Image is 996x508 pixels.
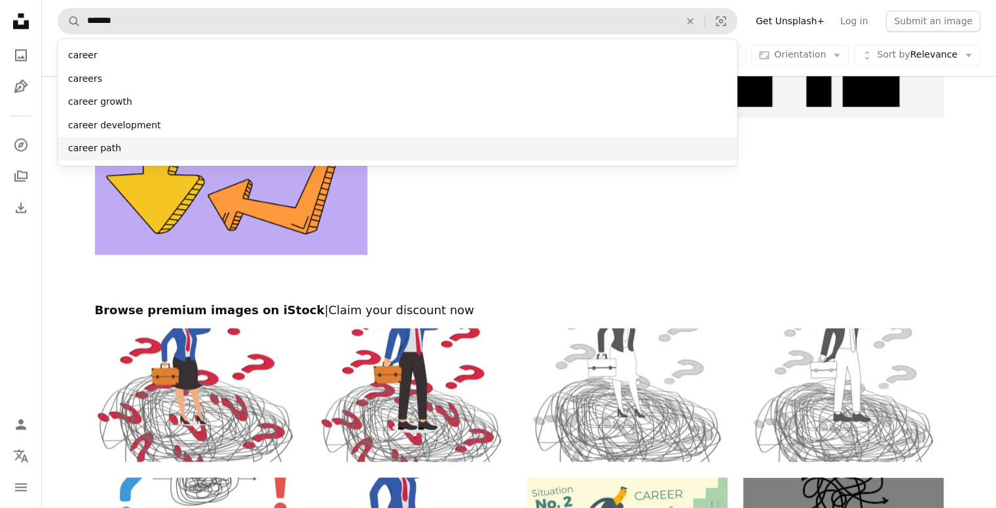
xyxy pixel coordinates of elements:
button: Sort byRelevance [854,45,980,65]
span: Sort by [877,49,910,60]
a: Photos [8,42,34,68]
span: | Claim your discount now [324,302,474,316]
button: Visual search [705,9,737,33]
a: Log in [832,10,876,31]
div: careers [58,67,737,91]
div: career [58,44,737,67]
button: Language [8,443,34,469]
button: Menu [8,474,34,500]
button: Submit an image [886,10,980,31]
a: Explore [8,132,34,158]
form: Find visuals sitewide [58,8,737,34]
a: Illustrations [8,73,34,100]
button: Clear [676,9,705,33]
button: Orientation [751,45,849,65]
a: Log in / Sign up [8,411,34,437]
img: Skepticism, doubt or uncertainty, searching for answers solutions, doubtful businessman surrounde... [311,328,511,462]
img: Skepticism, doubt or uncertainty, searching for answers solutions, doubtful businessman surrounde... [743,328,944,462]
a: Download History [8,194,34,221]
div: career path [58,137,737,160]
div: career growth [58,90,737,114]
div: career development [58,114,737,137]
img: Skepticism, doubt or uncertainty, searching for answers solutions, doubtful businesswoman surroun... [95,328,295,462]
a: Home — Unsplash [8,8,34,37]
span: Relevance [877,48,957,62]
button: Search Unsplash [58,9,81,33]
h2: Browse premium images on iStock [95,302,944,317]
a: Collections [8,163,34,189]
a: Get Unsplash+ [748,10,832,31]
span: Orientation [774,49,826,60]
img: Skepticism, doubt or uncertainty, searching for answers solutions, doubtful businesswoman surroun... [527,328,728,462]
